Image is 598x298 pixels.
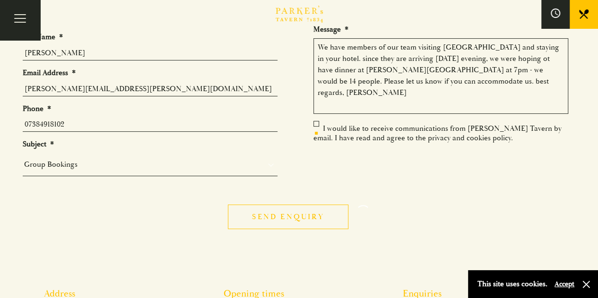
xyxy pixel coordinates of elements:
[23,32,63,42] label: Full Name
[23,139,54,149] label: Subject
[228,204,348,229] input: Send enquiry
[23,104,51,114] label: Phone
[581,280,591,289] button: Close and accept
[313,150,457,187] iframe: reCAPTCHA
[477,277,547,291] p: This site uses cookies.
[555,280,574,289] button: Accept
[313,124,562,143] label: I would like to receive communications from [PERSON_NAME] Tavern by email. I have read and agree ...
[23,68,76,78] label: Email Address
[313,25,348,34] label: Message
